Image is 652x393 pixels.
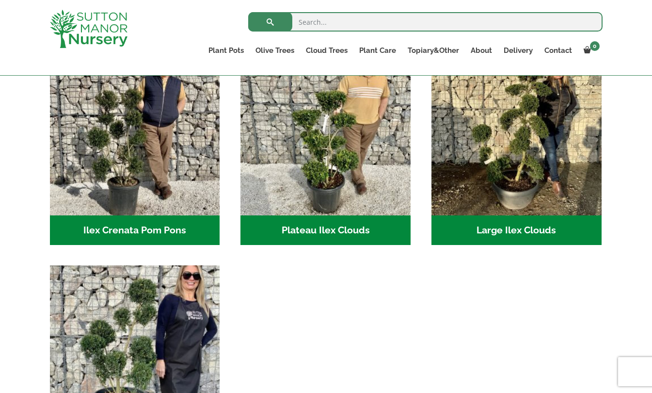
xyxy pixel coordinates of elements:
a: Visit product category Large Ilex Clouds [431,45,602,245]
input: Search... [248,12,603,32]
a: About [465,44,498,57]
a: Olive Trees [250,44,300,57]
a: Visit product category Plateau Ilex Clouds [240,45,411,245]
h2: Ilex Crenata Pom Pons [50,215,220,246]
h2: Plateau Ilex Clouds [240,215,411,246]
img: Plateau Ilex Clouds [240,45,411,215]
span: 0 [590,41,600,51]
a: 0 [578,44,603,57]
a: Cloud Trees [300,44,353,57]
h2: Large Ilex Clouds [431,215,602,246]
a: Topiary&Other [402,44,465,57]
a: Plant Pots [203,44,250,57]
img: Large Ilex Clouds [431,45,602,215]
a: Visit product category Ilex Crenata Pom Pons [50,45,220,245]
a: Plant Care [353,44,402,57]
img: Ilex Crenata Pom Pons [50,45,220,215]
img: logo [50,10,127,48]
a: Contact [539,44,578,57]
a: Delivery [498,44,539,57]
